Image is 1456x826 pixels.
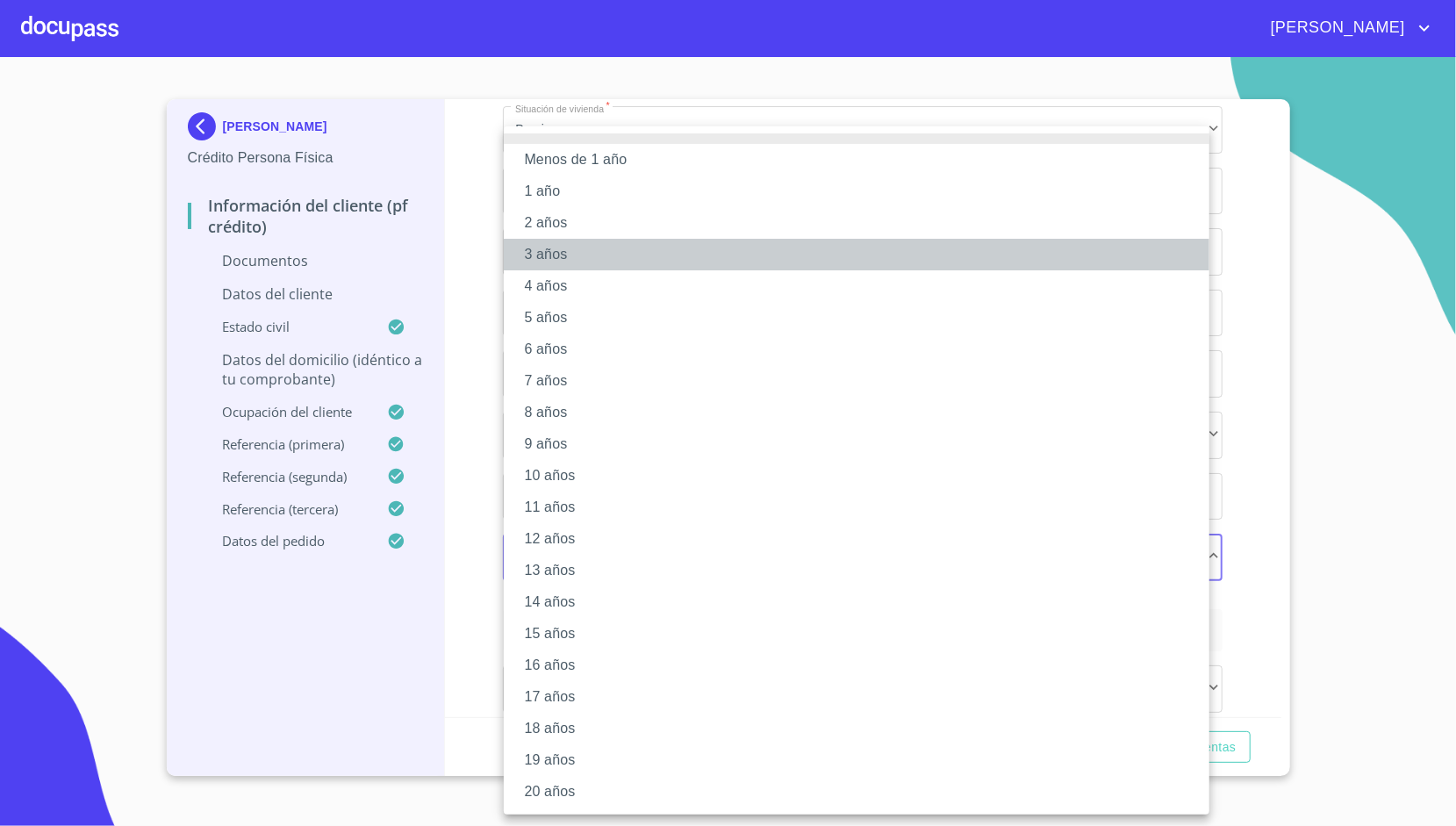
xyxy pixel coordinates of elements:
li: 8 años [504,397,1209,428]
li: 1 año [504,176,1209,207]
li: 20 años [504,776,1209,808]
li: 9 años [504,428,1209,460]
li: 7 años [504,365,1209,397]
li: 10 años [504,460,1209,492]
li: Menos de 1 año [504,144,1209,176]
li: 14 años [504,586,1209,618]
li: 4 años [504,270,1209,302]
li: 17 años [504,681,1209,713]
li: 3 años [504,239,1209,270]
li: 5 años [504,302,1209,334]
li: 13 años [504,555,1209,586]
li: 12 años [504,523,1209,555]
li: 2 años [504,207,1209,239]
li: 16 años [504,650,1209,681]
li: 19 años [504,744,1209,776]
li: 11 años [504,492,1209,523]
li: 6 años [504,334,1209,365]
li: 18 años [504,713,1209,744]
li: 15 años [504,618,1209,650]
